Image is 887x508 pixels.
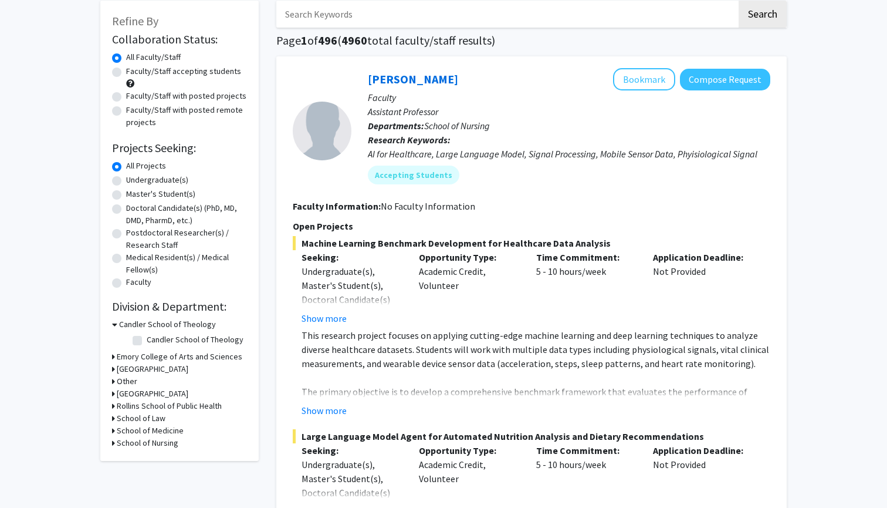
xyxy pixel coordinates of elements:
[293,200,381,212] b: Faculty Information:
[117,437,178,449] h3: School of Nursing
[117,412,165,425] h3: School of Law
[536,250,636,264] p: Time Commitment:
[419,443,519,457] p: Opportunity Type:
[424,120,490,132] span: School of Nursing
[536,443,636,457] p: Time Commitment:
[368,166,459,184] mat-chip: Accepting Students
[117,363,188,375] h3: [GEOGRAPHIC_DATA]
[680,69,770,90] button: Compose Request to Runze Yan
[293,429,770,443] span: Large Language Model Agent for Automated Nutrition Analysis and Dietary Recommendations
[527,250,645,325] div: 5 - 10 hours/week
[368,147,770,161] div: AI for Healthcare, Large Language Model, Signal Processing, Mobile Sensor Data, Phyisiological Si...
[126,202,247,227] label: Doctoral Candidate(s) (PhD, MD, DMD, PharmD, etc.)
[653,250,753,264] p: Application Deadline:
[293,219,770,233] p: Open Projects
[276,33,787,48] h1: Page of ( total faculty/staff results)
[301,33,307,48] span: 1
[302,250,401,264] p: Seeking:
[368,90,770,105] p: Faculty
[117,400,222,412] h3: Rollins School of Public Health
[276,1,737,28] input: Search Keywords
[126,276,151,288] label: Faculty
[112,14,158,28] span: Refine By
[126,174,188,186] label: Undergraduate(s)
[644,250,761,325] div: Not Provided
[302,403,347,418] button: Show more
[117,351,242,363] h3: Emory College of Arts and Sciences
[126,251,247,276] label: Medical Resident(s) / Medical Fellow(s)
[653,443,753,457] p: Application Deadline:
[739,1,787,28] button: Search
[341,33,367,48] span: 4960
[410,250,527,325] div: Academic Credit, Volunteer
[126,90,246,102] label: Faculty/Staff with posted projects
[117,425,184,437] h3: School of Medicine
[147,334,243,346] label: Candler School of Theology
[117,375,137,388] h3: Other
[293,236,770,250] span: Machine Learning Benchmark Development for Healthcare Data Analysis
[302,328,770,371] p: This research project focuses on applying cutting-edge machine learning and deep learning techniq...
[419,250,519,264] p: Opportunity Type:
[112,32,247,46] h2: Collaboration Status:
[302,311,347,325] button: Show more
[126,160,166,172] label: All Projects
[126,188,195,200] label: Master's Student(s)
[9,455,50,499] iframe: Chat
[613,68,675,90] button: Add Runze Yan to Bookmarks
[119,318,216,331] h3: Candler School of Theology
[368,134,451,146] b: Research Keywords:
[302,264,401,335] div: Undergraduate(s), Master's Student(s), Doctoral Candidate(s) (PhD, MD, DMD, PharmD, etc.)
[381,200,475,212] span: No Faculty Information
[302,443,401,457] p: Seeking:
[117,388,188,400] h3: [GEOGRAPHIC_DATA]
[368,120,424,132] b: Departments:
[318,33,337,48] span: 496
[368,72,458,86] a: [PERSON_NAME]
[126,51,181,63] label: All Faculty/Staff
[368,105,770,119] p: Assistant Professor
[126,65,241,78] label: Faculty/Staff accepting students
[112,141,247,155] h2: Projects Seeking:
[302,385,770,441] p: The primary objective is to develop a comprehensive benchmark framework that evaluates the perfor...
[126,227,247,251] label: Postdoctoral Researcher(s) / Research Staff
[112,300,247,314] h2: Division & Department:
[126,104,247,129] label: Faculty/Staff with posted remote projects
